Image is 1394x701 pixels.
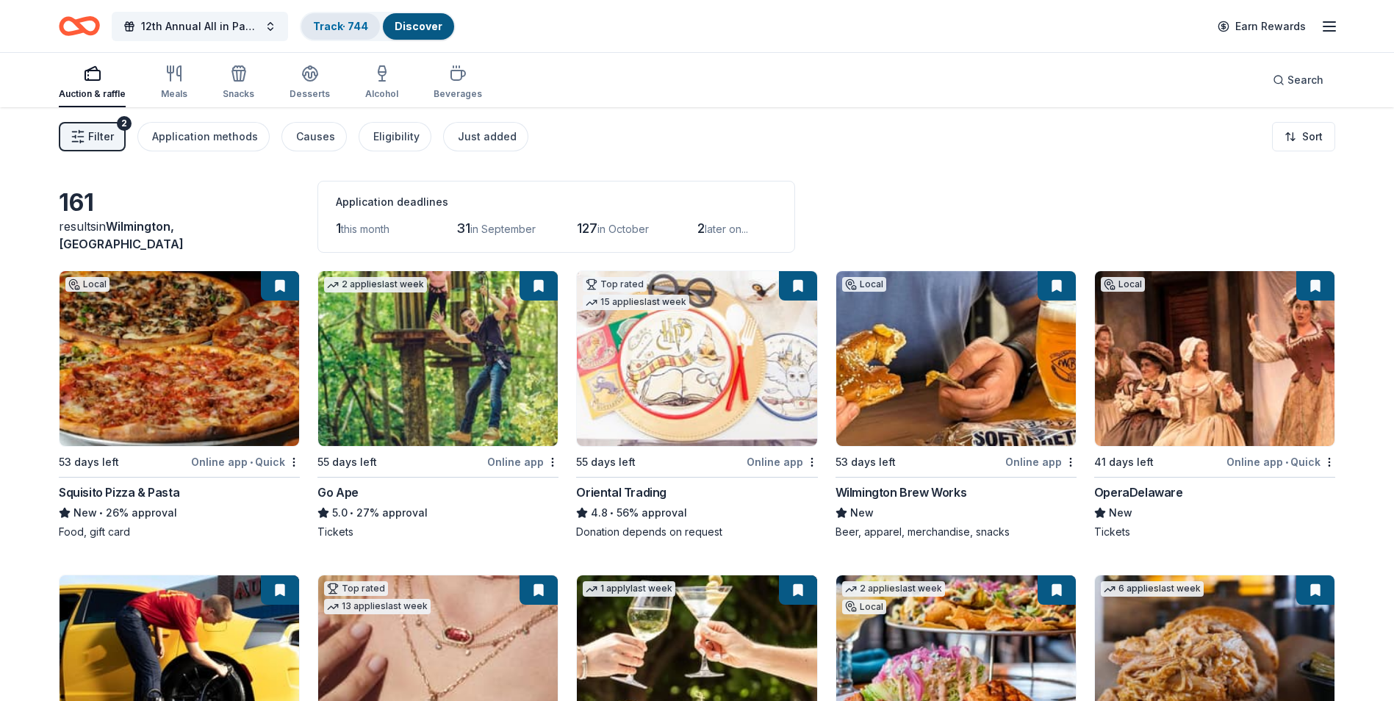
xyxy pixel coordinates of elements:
div: Top rated [583,277,647,292]
div: 2 [117,116,132,131]
div: Application methods [152,128,258,145]
img: Image for Go Ape [318,271,558,446]
div: Tickets [1094,525,1335,539]
div: 27% approval [317,504,558,522]
button: Eligibility [359,122,431,151]
div: Causes [296,128,335,145]
button: Filter2 [59,122,126,151]
button: Track· 744Discover [300,12,456,41]
a: Discover [395,20,442,32]
div: Local [842,600,886,614]
div: Online app [747,453,818,471]
div: Desserts [290,88,330,100]
img: Image for OperaDelaware [1095,271,1334,446]
div: Beverages [434,88,482,100]
div: OperaDelaware [1094,483,1183,501]
div: 2 applies last week [842,581,945,597]
div: 56% approval [576,504,817,522]
button: Snacks [223,59,254,107]
span: 12th Annual All in Paddle Raffle [141,18,259,35]
span: • [99,507,103,519]
div: Application deadlines [336,193,777,211]
span: New [850,504,874,522]
span: 31 [456,220,470,236]
span: • [250,456,253,468]
button: Sort [1272,122,1335,151]
span: Filter [88,128,114,145]
a: Earn Rewards [1209,13,1315,40]
button: Just added [443,122,528,151]
span: in [59,219,184,251]
span: this month [341,223,389,235]
div: Wilmington Brew Works [836,483,967,501]
button: Application methods [137,122,270,151]
div: Beer, apparel, merchandise, snacks [836,525,1077,539]
a: Image for Wilmington Brew WorksLocal53 days leftOnline appWilmington Brew WorksNewBeer, apparel, ... [836,270,1077,539]
div: results [59,218,300,253]
span: 5.0 [332,504,348,522]
span: 127 [577,220,597,236]
button: Beverages [434,59,482,107]
span: in September [470,223,536,235]
button: Causes [281,122,347,151]
div: 13 applies last week [324,599,431,614]
div: Online app [487,453,558,471]
span: in October [597,223,649,235]
div: 55 days left [317,453,377,471]
span: 1 [336,220,341,236]
span: • [1285,456,1288,468]
button: Alcohol [365,59,398,107]
a: Image for Go Ape2 applieslast week55 days leftOnline appGo Ape5.0•27% approvalTickets [317,270,558,539]
div: Online app Quick [191,453,300,471]
div: Alcohol [365,88,398,100]
div: Local [1101,277,1145,292]
img: Image for Wilmington Brew Works [836,271,1076,446]
div: 2 applies last week [324,277,427,292]
img: Image for Squisito Pizza & Pasta [60,271,299,446]
span: 4.8 [591,504,608,522]
a: Image for OperaDelawareLocal41 days leftOnline app•QuickOperaDelawareNewTickets [1094,270,1335,539]
div: Online app Quick [1226,453,1335,471]
div: Food, gift card [59,525,300,539]
img: Image for Oriental Trading [577,271,816,446]
span: Wilmington, [GEOGRAPHIC_DATA] [59,219,184,251]
div: Just added [458,128,517,145]
span: • [611,507,614,519]
span: New [73,504,97,522]
div: Online app [1005,453,1077,471]
div: 6 applies last week [1101,581,1204,597]
div: 41 days left [1094,453,1154,471]
a: Home [59,9,100,43]
div: Donation depends on request [576,525,817,539]
div: 15 applies last week [583,295,689,310]
a: Track· 744 [313,20,368,32]
div: Local [65,277,109,292]
div: Go Ape [317,483,359,501]
div: 26% approval [59,504,300,522]
button: Auction & raffle [59,59,126,107]
div: 161 [59,188,300,218]
span: New [1109,504,1132,522]
span: Sort [1302,128,1323,145]
span: 2 [697,220,705,236]
div: 53 days left [59,453,119,471]
button: Search [1261,65,1335,95]
a: Image for Oriental TradingTop rated15 applieslast week55 days leftOnline appOriental Trading4.8•5... [576,270,817,539]
a: Image for Squisito Pizza & PastaLocal53 days leftOnline app•QuickSquisito Pizza & PastaNew•26% ap... [59,270,300,539]
div: 55 days left [576,453,636,471]
button: Desserts [290,59,330,107]
span: • [351,507,354,519]
div: Eligibility [373,128,420,145]
div: Auction & raffle [59,88,126,100]
span: later on... [705,223,748,235]
div: Snacks [223,88,254,100]
div: 53 days left [836,453,896,471]
div: Meals [161,88,187,100]
div: Local [842,277,886,292]
button: Meals [161,59,187,107]
span: Search [1287,71,1323,89]
div: Squisito Pizza & Pasta [59,483,179,501]
div: 1 apply last week [583,581,675,597]
div: Tickets [317,525,558,539]
div: Top rated [324,581,388,596]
